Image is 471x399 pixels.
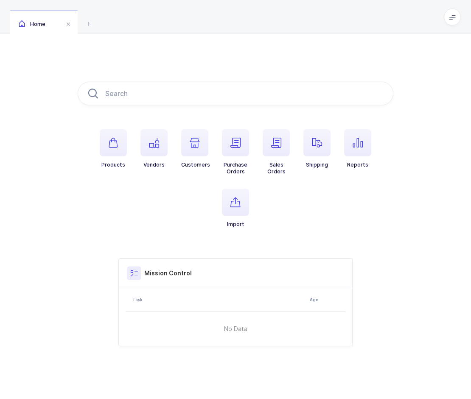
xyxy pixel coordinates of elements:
[303,129,331,168] button: Shipping
[181,129,210,168] button: Customers
[263,129,290,175] button: SalesOrders
[140,129,168,168] button: Vendors
[100,129,127,168] button: Products
[222,189,249,228] button: Import
[344,129,371,168] button: Reports
[19,21,45,27] span: Home
[144,269,192,277] h3: Mission Control
[78,82,393,105] input: Search
[222,129,249,175] button: PurchaseOrders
